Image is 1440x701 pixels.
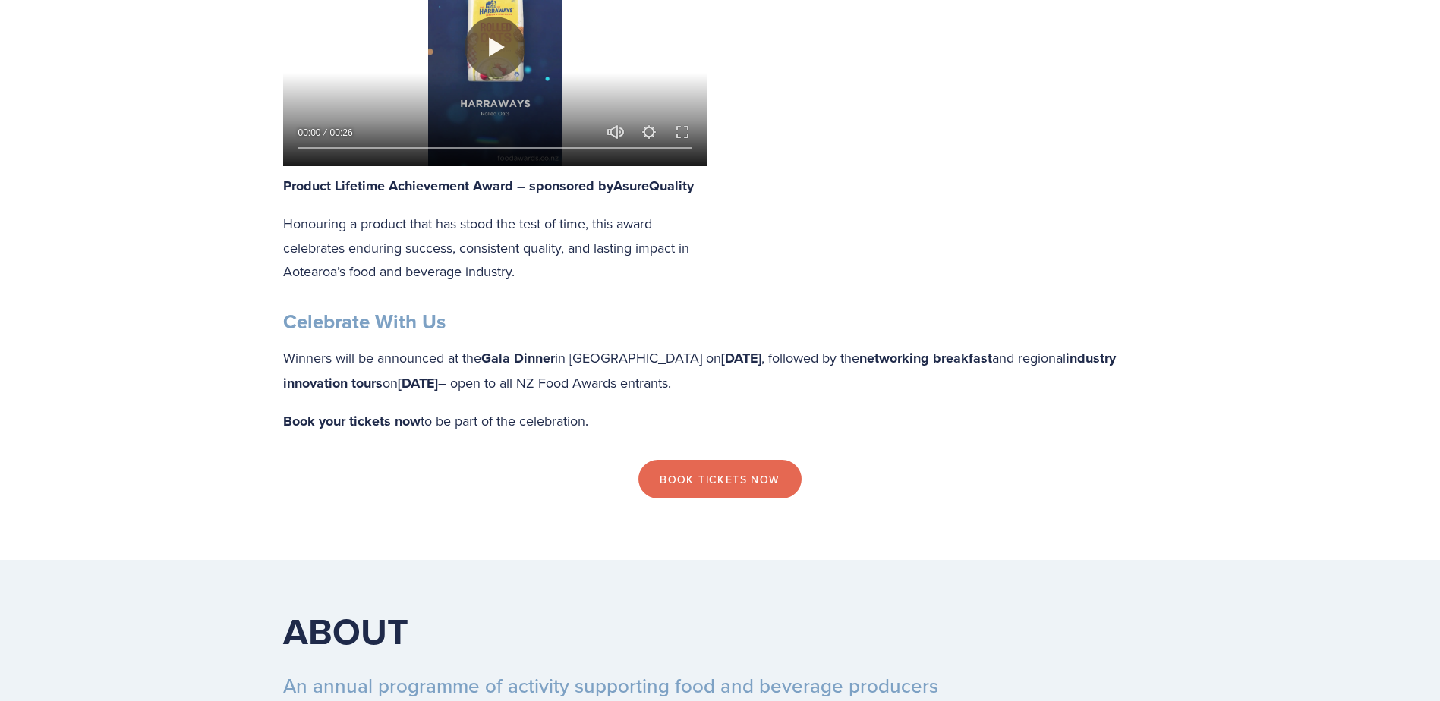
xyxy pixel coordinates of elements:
[298,143,692,154] input: Seek
[398,373,438,393] strong: [DATE]
[283,212,707,284] p: Honouring a product that has stood the test of time, this award celebrates enduring success, cons...
[481,348,555,368] strong: Gala Dinner
[465,17,525,77] button: Play
[283,411,421,431] strong: Book your tickets now
[613,176,694,195] a: AsureQuality
[638,460,801,499] a: Book Tickets now
[283,608,1158,654] h1: ABOUT
[283,409,1158,434] p: to be part of the celebration.
[283,176,613,196] strong: Product Lifetime Achievement Award – sponsored by
[283,674,1158,699] h3: An annual programme of activity supporting food and beverage producers
[298,125,325,140] div: Current time
[283,348,1120,393] strong: industry innovation tours
[283,307,446,336] strong: Celebrate With Us
[325,125,357,140] div: Duration
[721,348,761,368] strong: [DATE]
[283,346,1158,395] p: Winners will be announced at the in [GEOGRAPHIC_DATA] on , followed by the and regional on – open...
[613,176,694,196] strong: AsureQuality
[859,348,992,368] strong: networking breakfast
